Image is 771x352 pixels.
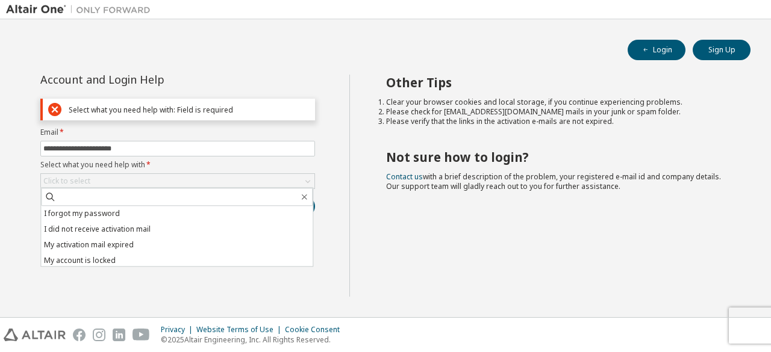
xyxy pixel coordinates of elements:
[386,97,729,107] li: Clear your browser cookies and local storage, if you continue experiencing problems.
[161,335,347,345] p: © 2025 Altair Engineering, Inc. All Rights Reserved.
[41,174,314,188] div: Click to select
[285,325,347,335] div: Cookie Consent
[628,40,685,60] button: Login
[133,329,150,341] img: youtube.svg
[40,75,260,84] div: Account and Login Help
[113,329,125,341] img: linkedin.svg
[196,325,285,335] div: Website Terms of Use
[69,105,310,114] div: Select what you need help with: Field is required
[161,325,196,335] div: Privacy
[41,206,313,221] li: I forgot my password
[386,75,729,90] h2: Other Tips
[386,149,729,165] h2: Not sure how to login?
[6,4,157,16] img: Altair One
[386,107,729,117] li: Please check for [EMAIL_ADDRESS][DOMAIN_NAME] mails in your junk or spam folder.
[73,329,86,341] img: facebook.svg
[386,171,423,182] a: Contact us
[43,176,90,186] div: Click to select
[93,329,105,341] img: instagram.svg
[386,117,729,126] li: Please verify that the links in the activation e-mails are not expired.
[693,40,751,60] button: Sign Up
[4,329,66,341] img: altair_logo.svg
[386,171,721,191] span: with a brief description of the problem, your registered e-mail id and company details. Our suppo...
[40,160,315,170] label: Select what you need help with
[40,128,315,137] label: Email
